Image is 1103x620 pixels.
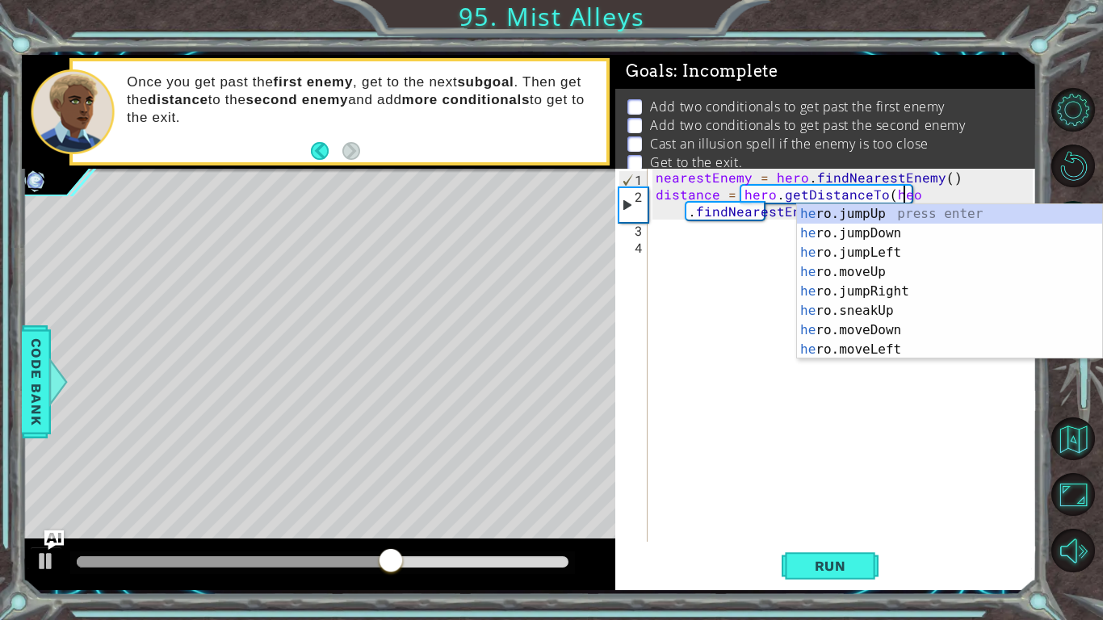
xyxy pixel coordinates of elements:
a: Back to Map [1054,411,1103,467]
div: 4 [619,239,648,256]
button: Back to Map [1051,417,1095,461]
span: Run [799,558,862,574]
p: Once you get past the , get to the next . Then get the to the and add to get to the exit. [127,73,594,127]
p: Get to the exit. [650,153,742,171]
p: Cast an illusion spell if the enemy is too close [650,135,928,153]
span: Goals [626,61,778,82]
button: Maximize Browser [1051,473,1095,517]
p: Add two conditionals to get past the second enemy [650,116,965,134]
strong: more conditionals [402,92,530,107]
span: Code Bank [23,332,49,430]
span: : Incomplete [673,61,778,81]
button: Ask AI [44,530,64,550]
button: Level Options [1051,88,1095,132]
button: AI Hint [1051,200,1095,244]
button: Back [311,142,342,160]
p: Add two conditionals to get past the first enemy [650,98,944,115]
button: Ctrl + P: Play [30,547,62,580]
strong: first enemy [274,74,354,90]
button: Shift+Enter: Run current code. [782,545,879,587]
div: 1 [619,171,648,188]
div: 3 [619,222,648,239]
strong: subgoal [457,74,514,90]
button: Restart Level [1051,145,1095,188]
button: Next [342,142,360,160]
strong: second enemy [246,92,349,107]
div: 2 [619,188,648,222]
img: Image for 6102e7f128067a00236f7c63 [22,167,48,193]
strong: distance [148,92,208,107]
button: Mute [1051,529,1095,572]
